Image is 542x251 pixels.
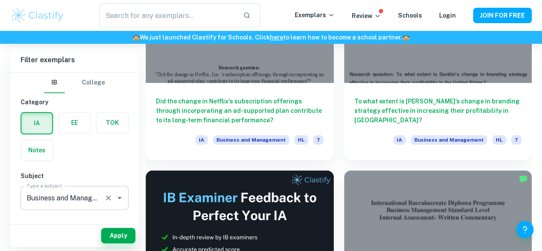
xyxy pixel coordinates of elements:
button: Clear [102,192,114,204]
span: 7 [511,135,521,145]
h6: Did the change in Netflix's subscription offerings through incorporating an ad-supported plan con... [156,97,323,125]
a: Schools [398,12,422,19]
a: Login [439,12,456,19]
a: here [270,34,283,41]
input: Search for any exemplars... [99,3,237,27]
span: IA [393,135,406,145]
button: IA [21,113,52,133]
button: EE [59,112,90,133]
button: TOK [96,112,128,133]
div: Filter type choice [44,73,105,93]
button: Help and Feedback [516,221,533,238]
img: Clastify logo [10,7,65,24]
label: Type a subject [27,182,62,189]
h6: Category [21,97,129,107]
button: College [82,73,105,93]
button: Open [114,192,126,204]
span: Business and Management [213,135,289,145]
span: 7 [313,135,323,145]
span: 🏫 [132,34,140,41]
span: Business and Management [411,135,487,145]
button: JOIN FOR FREE [473,8,532,23]
img: Marked [519,175,527,183]
h6: Filter exemplars [10,48,139,72]
button: Apply [101,228,135,243]
h6: We just launched Clastify for Schools. Click to learn how to become a school partner. [2,33,540,42]
span: IA [195,135,208,145]
h6: To what extent is [PERSON_NAME]’s change in branding strategy effective in increasing their profi... [354,97,522,125]
p: Exemplars [295,10,335,20]
h6: Subject [21,171,129,181]
span: HL [294,135,308,145]
span: 🏫 [402,34,410,41]
button: Notes [21,140,53,160]
p: Review [352,11,381,21]
span: HL [492,135,506,145]
button: IB [44,73,65,93]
